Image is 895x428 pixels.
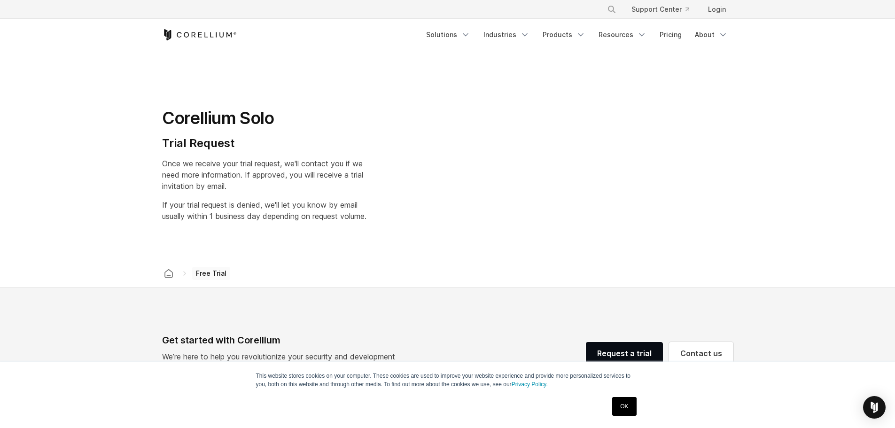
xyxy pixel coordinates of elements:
[689,26,733,43] a: About
[700,1,733,18] a: Login
[162,136,366,150] h4: Trial Request
[420,26,733,43] div: Navigation Menu
[162,200,366,221] span: If your trial request is denied, we'll let you know by email usually within 1 business day depend...
[586,342,663,365] a: Request a trial
[160,267,177,280] a: Corellium home
[669,342,733,365] a: Contact us
[537,26,591,43] a: Products
[612,397,636,416] a: OK
[654,26,687,43] a: Pricing
[420,26,476,43] a: Solutions
[863,396,886,419] div: Open Intercom Messenger
[192,267,230,280] span: Free Trial
[512,381,548,388] a: Privacy Policy.
[162,29,237,40] a: Corellium Home
[596,1,733,18] div: Navigation Menu
[162,159,363,191] span: Once we receive your trial request, we'll contact you if we need more information. If approved, y...
[162,108,366,129] h1: Corellium Solo
[478,26,535,43] a: Industries
[593,26,652,43] a: Resources
[256,372,639,389] p: This website stores cookies on your computer. These cookies are used to improve your website expe...
[624,1,697,18] a: Support Center
[162,333,403,347] div: Get started with Corellium
[603,1,620,18] button: Search
[162,351,403,374] p: We’re here to help you revolutionize your security and development practices with pioneering tech...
